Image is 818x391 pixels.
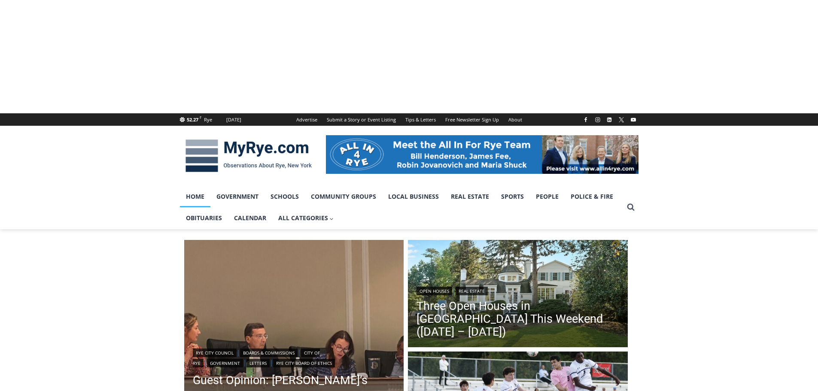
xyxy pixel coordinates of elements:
a: Rye City Council [193,349,237,357]
div: [DATE] [226,116,241,124]
a: Government [207,359,243,367]
img: MyRye.com [180,133,317,178]
a: Letters [246,359,270,367]
a: Read More Three Open Houses in Rye This Weekend (October 11 – 12) [408,240,628,350]
a: Three Open Houses in [GEOGRAPHIC_DATA] This Weekend ([DATE] – [DATE]) [417,300,619,338]
a: Calendar [228,207,272,229]
a: Facebook [581,115,591,125]
a: Tips & Letters [401,113,441,126]
img: 162 Kirby Lane, Rye [408,240,628,350]
a: Sports [495,186,530,207]
a: YouTube [628,115,639,125]
a: Boards & Commissions [240,349,298,357]
a: Open Houses [417,287,452,295]
a: Real Estate [445,186,495,207]
a: Rye City Board of Ethics [273,359,335,367]
a: Community Groups [305,186,382,207]
a: Government [210,186,265,207]
nav: Primary Navigation [180,186,623,229]
nav: Secondary Navigation [292,113,527,126]
a: Free Newsletter Sign Up [441,113,504,126]
a: Linkedin [604,115,614,125]
span: All Categories [278,213,334,223]
div: | [417,285,619,295]
a: Home [180,186,210,207]
span: F [200,115,201,120]
a: All Categories [272,207,340,229]
a: Obituaries [180,207,228,229]
a: Instagram [593,115,603,125]
div: Rye [204,116,212,124]
a: People [530,186,565,207]
img: All in for Rye [326,135,639,174]
a: Local Business [382,186,445,207]
span: 52.27 [187,116,198,123]
a: Submit a Story or Event Listing [322,113,401,126]
a: Real Estate [456,287,488,295]
a: About [504,113,527,126]
button: View Search Form [623,200,639,215]
div: | | | | | [193,347,395,367]
a: X [616,115,626,125]
a: Police & Fire [565,186,619,207]
a: Schools [265,186,305,207]
a: Advertise [292,113,322,126]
